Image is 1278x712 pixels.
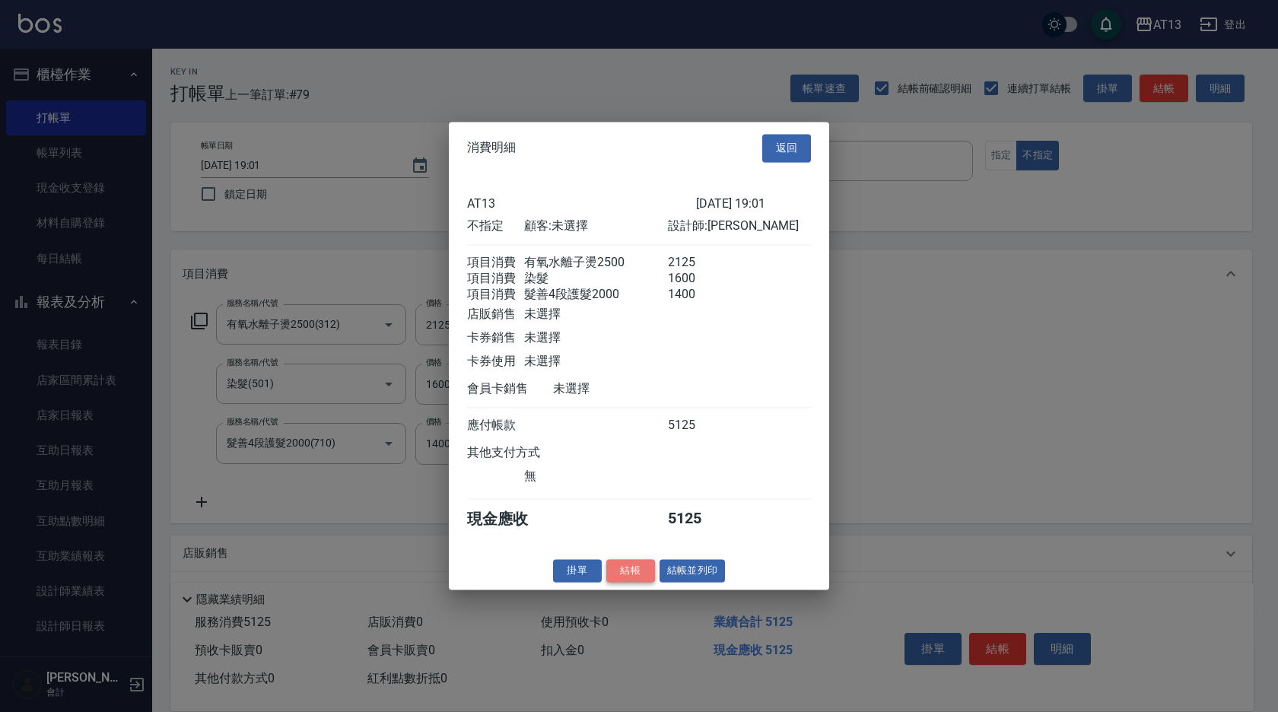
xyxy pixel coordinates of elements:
div: 1400 [668,287,725,303]
button: 掛單 [553,559,602,583]
div: 未選擇 [524,354,667,370]
div: 1600 [668,271,725,287]
div: 項目消費 [467,287,524,303]
div: 髮善4段護髮2000 [524,287,667,303]
div: 會員卡銷售 [467,381,553,397]
div: 其他支付方式 [467,445,582,461]
div: 5125 [668,418,725,434]
div: 2125 [668,255,725,271]
div: [DATE] 19:01 [696,196,811,211]
div: 無 [524,469,667,485]
div: 項目消費 [467,271,524,287]
div: 卡券銷售 [467,330,524,346]
div: 不指定 [467,218,524,234]
div: 染髮 [524,271,667,287]
div: 未選擇 [524,307,667,323]
div: 項目消費 [467,255,524,271]
button: 返回 [762,134,811,162]
div: 顧客: 未選擇 [524,218,667,234]
button: 結帳 [606,559,655,583]
div: 設計師: [PERSON_NAME] [668,218,811,234]
div: 卡券使用 [467,354,524,370]
div: 應付帳款 [467,418,524,434]
div: 未選擇 [553,381,696,397]
div: 有氧水離子燙2500 [524,255,667,271]
span: 消費明細 [467,141,516,156]
div: 5125 [668,509,725,529]
div: 店販銷售 [467,307,524,323]
div: 未選擇 [524,330,667,346]
div: AT13 [467,196,696,211]
button: 結帳並列印 [660,559,726,583]
div: 現金應收 [467,509,553,529]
